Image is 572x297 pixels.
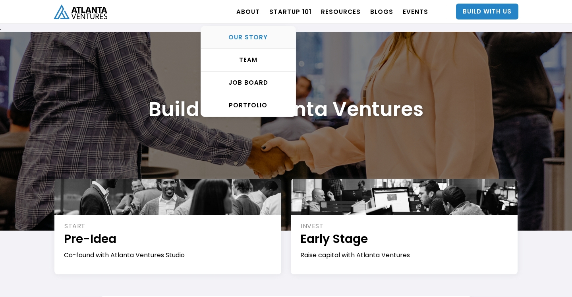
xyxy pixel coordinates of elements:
[64,231,272,247] h1: Pre-Idea
[201,26,296,49] a: OUR STORY
[201,49,296,72] a: TEAM
[201,94,296,116] a: PORTFOLIO
[149,97,423,121] h1: Build with Atlanta Ventures
[301,222,509,231] div: INVEST
[456,4,518,19] a: Build With Us
[64,251,272,260] div: Co-found with Atlanta Ventures Studio
[370,0,393,23] a: BLOGS
[201,72,296,94] a: Job Board
[291,179,518,274] a: INVESTEarly StageRaise capital with Atlanta Ventures
[236,0,260,23] a: ABOUT
[269,0,311,23] a: Startup 101
[300,231,509,247] h1: Early Stage
[64,222,272,231] div: START
[300,251,509,260] div: Raise capital with Atlanta Ventures
[321,0,361,23] a: RESOURCES
[201,79,296,87] div: Job Board
[201,56,296,64] div: TEAM
[54,179,281,274] a: STARTPre-IdeaCo-found with Atlanta Ventures Studio
[201,101,296,109] div: PORTFOLIO
[403,0,428,23] a: EVENTS
[201,33,296,41] div: OUR STORY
